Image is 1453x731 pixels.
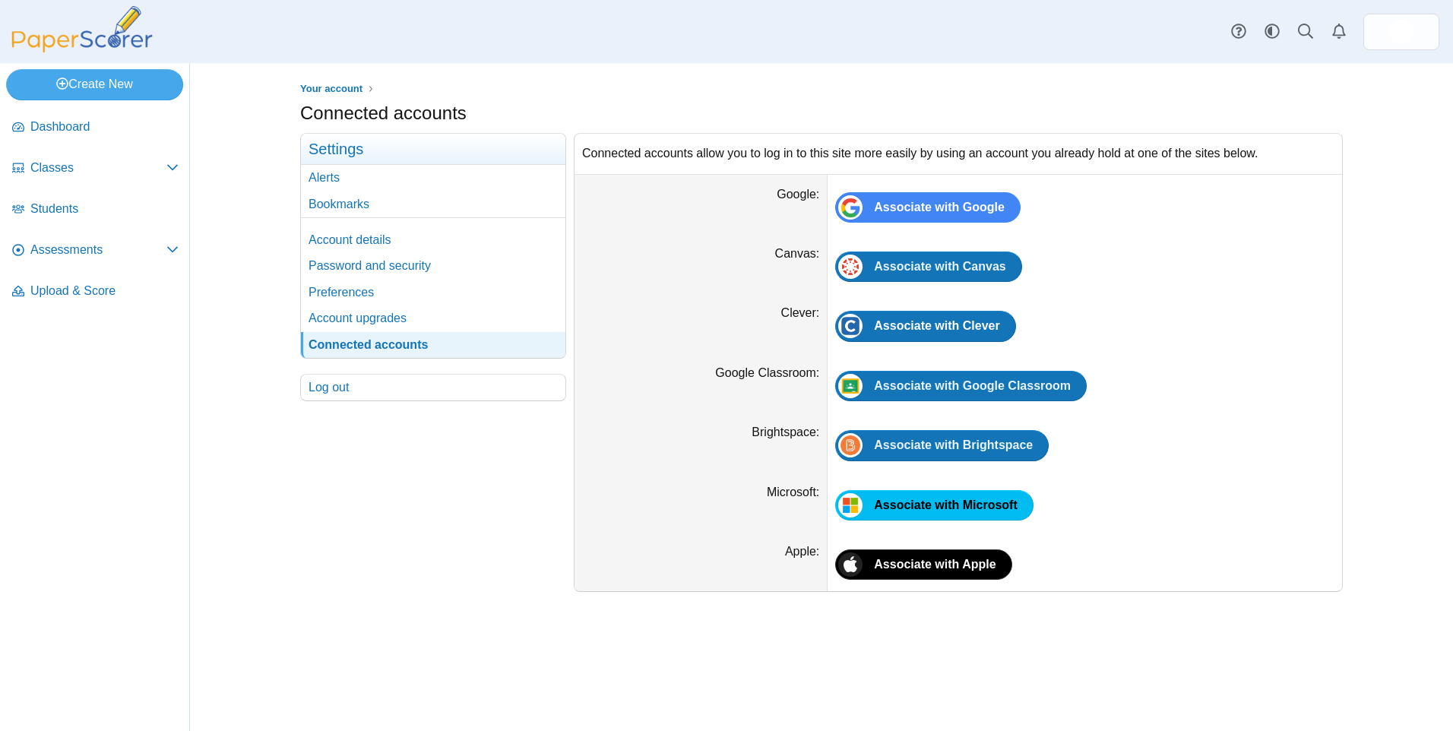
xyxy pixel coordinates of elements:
span: Associate with Microsoft [874,498,1017,511]
span: Associate with Apple [874,558,996,571]
a: ps.hreErqNOxSkiDGg1 [1363,14,1439,50]
h1: Connected accounts [300,100,467,126]
a: Classes [6,150,185,187]
img: ps.hreErqNOxSkiDGg1 [1389,20,1413,44]
span: Associate with Brightspace [874,438,1033,451]
span: Associate with Google Classroom [874,379,1071,392]
img: PaperScorer [6,6,158,52]
a: Dashboard [6,109,185,146]
label: Microsoft [767,486,819,498]
a: Log out [301,375,565,400]
a: Associate with Microsoft [835,490,1033,521]
a: PaperScorer [6,42,158,55]
span: Classes [30,160,166,176]
span: Dashboard [30,119,179,135]
span: Associate with Google [874,201,1005,214]
a: Connected accounts [301,332,565,358]
h3: Settings [301,134,565,165]
span: Associate with Clever [874,319,999,332]
span: Upload & Score [30,283,179,299]
a: Password and security [301,253,565,279]
a: Create New [6,69,183,100]
a: Account upgrades [301,305,565,331]
a: Assessments [6,233,185,269]
a: Associate with Google [835,192,1021,223]
div: Connected accounts allow you to log in to this site more easily by using an account you already h... [575,134,1342,173]
a: Upload & Score [6,274,185,310]
a: Alerts [1322,15,1356,49]
a: Associate with Canvas [835,252,1021,282]
label: Google Classroom [715,366,819,379]
label: Brightspace [752,426,819,438]
label: Google [777,188,819,201]
span: Assessments [30,242,166,258]
a: Account details [301,227,565,253]
a: Your account [296,80,366,99]
a: Alerts [301,165,565,191]
span: Students [30,201,179,217]
a: Bookmarks [301,191,565,217]
a: Preferences [301,280,565,305]
a: Associate with Clever [835,311,1015,341]
a: Associate with Google Classroom [835,371,1087,401]
a: Associate with Apple [835,549,1011,580]
span: Micah Willis [1389,20,1413,44]
label: Canvas [775,247,820,260]
a: Associate with Brightspace [835,430,1049,460]
span: Associate with Canvas [874,260,1005,273]
a: Students [6,191,185,228]
label: Apple [785,545,819,558]
label: Clever [781,306,820,319]
span: Your account [300,83,362,94]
